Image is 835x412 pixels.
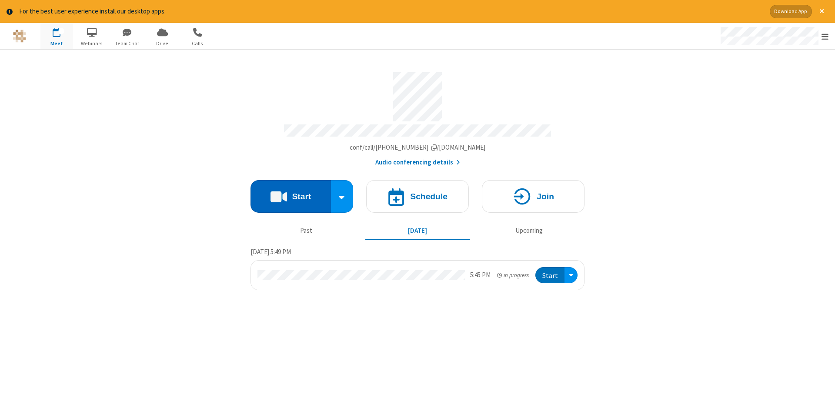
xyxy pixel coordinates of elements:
[350,143,486,151] span: Copy my meeting room link
[111,40,144,47] span: Team Chat
[365,223,470,239] button: [DATE]
[292,192,311,201] h4: Start
[13,30,26,43] img: QA Selenium DO NOT DELETE OR CHANGE
[250,180,331,213] button: Start
[40,40,73,47] span: Meet
[250,247,584,290] section: Today's Meetings
[181,40,214,47] span: Calls
[250,248,291,256] span: [DATE] 5:49 PM
[770,5,812,18] button: Download App
[477,223,581,239] button: Upcoming
[59,28,64,34] div: 1
[3,23,36,49] button: Logo
[564,267,578,283] div: Open menu
[470,270,491,280] div: 5:45 PM
[815,5,828,18] button: Close alert
[350,143,486,153] button: Copy my meeting room linkCopy my meeting room link
[250,66,584,167] section: Account details
[254,223,359,239] button: Past
[366,180,469,213] button: Schedule
[712,23,835,49] div: Open menu
[375,157,460,167] button: Audio conferencing details
[535,267,564,283] button: Start
[482,180,584,213] button: Join
[19,7,763,17] div: For the best user experience install our desktop apps.
[146,40,179,47] span: Drive
[537,192,554,201] h4: Join
[76,40,108,47] span: Webinars
[497,271,529,279] em: in progress
[331,180,354,213] div: Start conference options
[410,192,448,201] h4: Schedule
